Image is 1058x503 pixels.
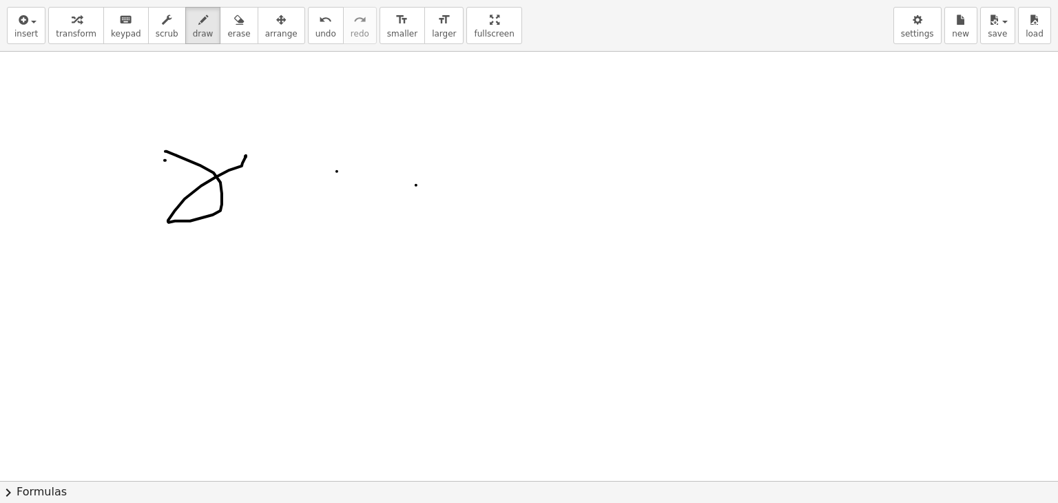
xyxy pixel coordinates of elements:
button: arrange [258,7,305,44]
i: undo [319,12,332,28]
span: smaller [387,29,417,39]
span: larger [432,29,456,39]
span: new [952,29,969,39]
button: save [980,7,1015,44]
button: erase [220,7,258,44]
button: insert [7,7,45,44]
span: fullscreen [474,29,514,39]
button: keyboardkeypad [103,7,149,44]
span: keypad [111,29,141,39]
span: load [1026,29,1044,39]
button: redoredo [343,7,377,44]
span: erase [227,29,250,39]
span: redo [351,29,369,39]
button: load [1018,7,1051,44]
span: draw [193,29,214,39]
span: insert [14,29,38,39]
button: undoundo [308,7,344,44]
button: settings [893,7,942,44]
span: scrub [156,29,178,39]
button: draw [185,7,221,44]
button: format_sizelarger [424,7,464,44]
span: transform [56,29,96,39]
button: transform [48,7,104,44]
i: format_size [437,12,450,28]
span: settings [901,29,934,39]
i: redo [353,12,366,28]
i: format_size [395,12,408,28]
span: undo [315,29,336,39]
button: format_sizesmaller [380,7,425,44]
i: keyboard [119,12,132,28]
button: scrub [148,7,186,44]
button: fullscreen [466,7,521,44]
span: save [988,29,1007,39]
span: arrange [265,29,298,39]
button: new [944,7,977,44]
